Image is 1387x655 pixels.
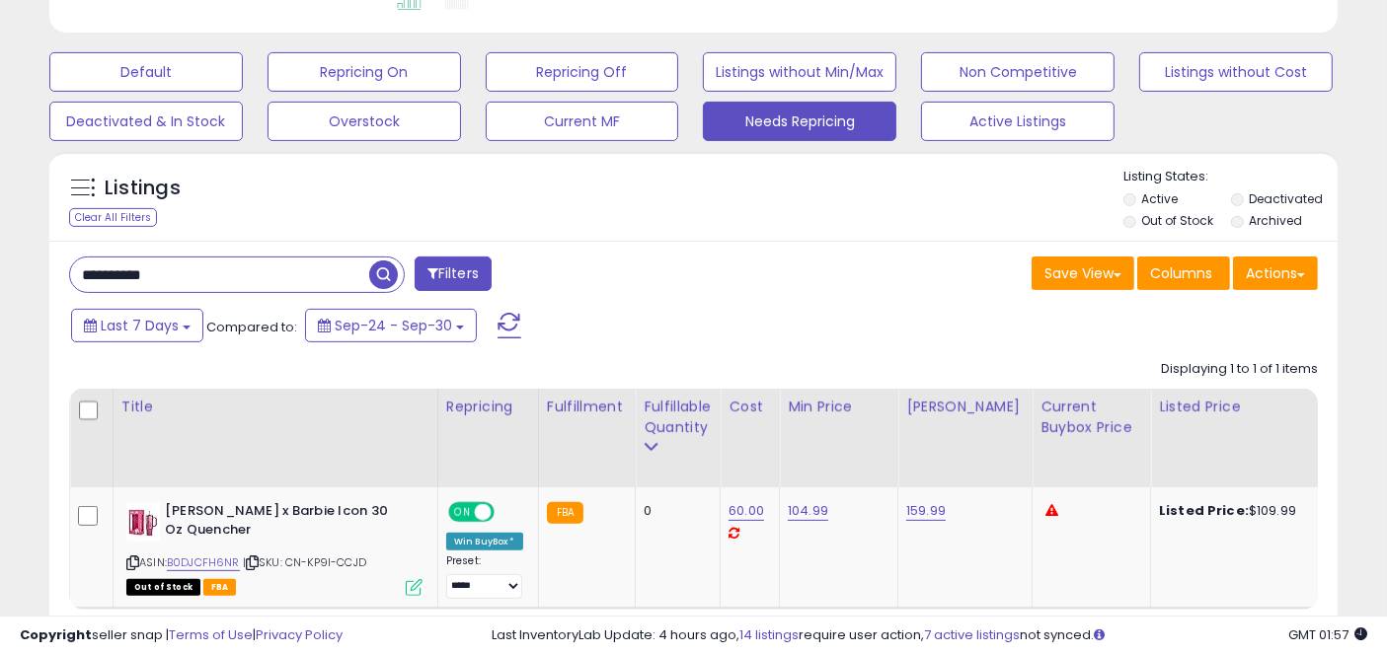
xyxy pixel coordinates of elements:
[256,625,343,644] a: Privacy Policy
[547,502,583,524] small: FBA
[1159,397,1330,417] div: Listed Price
[924,625,1020,644] a: 7 active listings
[446,397,530,417] div: Repricing
[906,397,1024,417] div: [PERSON_NAME]
[547,397,627,417] div: Fulfillment
[121,397,429,417] div: Title
[1142,190,1179,207] label: Active
[268,102,461,141] button: Overstock
[446,554,523,598] div: Preset:
[20,625,92,644] strong: Copyright
[1250,212,1303,229] label: Archived
[486,102,679,141] button: Current MF
[729,501,764,521] a: 60.00
[1159,501,1249,520] b: Listed Price:
[126,502,423,594] div: ASIN:
[1288,625,1367,644] span: 2025-10-10 01:57 GMT
[921,102,1115,141] button: Active Listings
[703,102,896,141] button: Needs Repricing
[446,533,523,550] div: Win BuyBox *
[20,626,343,645] div: seller snap | |
[415,256,492,291] button: Filters
[1139,52,1333,92] button: Listings without Cost
[1233,256,1318,290] button: Actions
[126,579,200,596] span: All listings that are currently out of stock and unavailable for purchase on Amazon
[1250,190,1324,207] label: Deactivated
[1150,263,1212,283] span: Columns
[49,102,243,141] button: Deactivated & In Stock
[305,309,477,342] button: Sep-24 - Sep-30
[450,504,475,521] span: ON
[921,52,1115,92] button: Non Competitive
[729,397,771,417] div: Cost
[206,318,297,336] span: Compared to:
[69,208,157,227] div: Clear All Filters
[49,52,243,92] button: Default
[1123,168,1338,186] p: Listing States:
[101,316,179,335] span: Last 7 Days
[1040,397,1142,438] div: Current Buybox Price
[243,554,366,570] span: | SKU: CN-KP9I-CCJD
[644,502,705,520] div: 0
[71,309,203,342] button: Last 7 Days
[169,625,253,644] a: Terms of Use
[788,501,828,521] a: 104.99
[1137,256,1230,290] button: Columns
[906,501,946,521] a: 159.99
[1159,502,1323,520] div: $109.99
[1032,256,1134,290] button: Save View
[1142,212,1214,229] label: Out of Stock
[165,502,405,544] b: [PERSON_NAME] x Barbie Icon 30 Oz Quencher
[335,316,452,335] span: Sep-24 - Sep-30
[105,175,181,202] h5: Listings
[492,504,523,521] span: OFF
[644,397,712,438] div: Fulfillable Quantity
[788,397,889,417] div: Min Price
[739,625,799,644] a: 14 listings
[703,52,896,92] button: Listings without Min/Max
[1161,360,1318,379] div: Displaying 1 to 1 of 1 items
[492,626,1367,645] div: Last InventoryLab Update: 4 hours ago, require user action, not synced.
[203,579,237,596] span: FBA
[126,502,160,542] img: 41JWBQb6DrL._SL40_.jpg
[486,52,679,92] button: Repricing Off
[268,52,461,92] button: Repricing On
[167,554,240,571] a: B0DJCFH6NR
